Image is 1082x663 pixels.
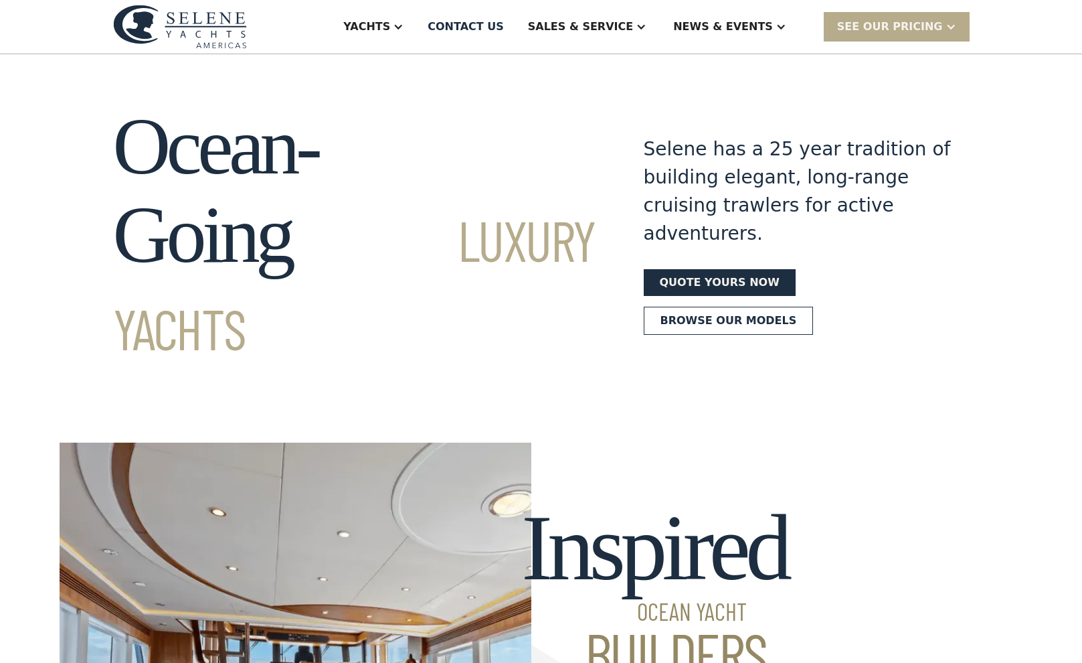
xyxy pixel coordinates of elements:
[113,206,596,362] span: Luxury Yachts
[644,135,952,248] div: Selene has a 25 year tradition of building elegant, long-range cruising trawlers for active adven...
[837,19,943,35] div: SEE Our Pricing
[673,19,773,35] div: News & EVENTS
[113,102,596,368] h1: Ocean-Going
[824,12,970,41] div: SEE Our Pricing
[644,307,814,335] a: Browse our models
[521,599,787,623] span: Ocean Yacht
[343,19,390,35] div: Yachts
[528,19,633,35] div: Sales & Service
[428,19,504,35] div: Contact US
[644,269,796,296] a: Quote yours now
[113,5,247,48] img: logo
